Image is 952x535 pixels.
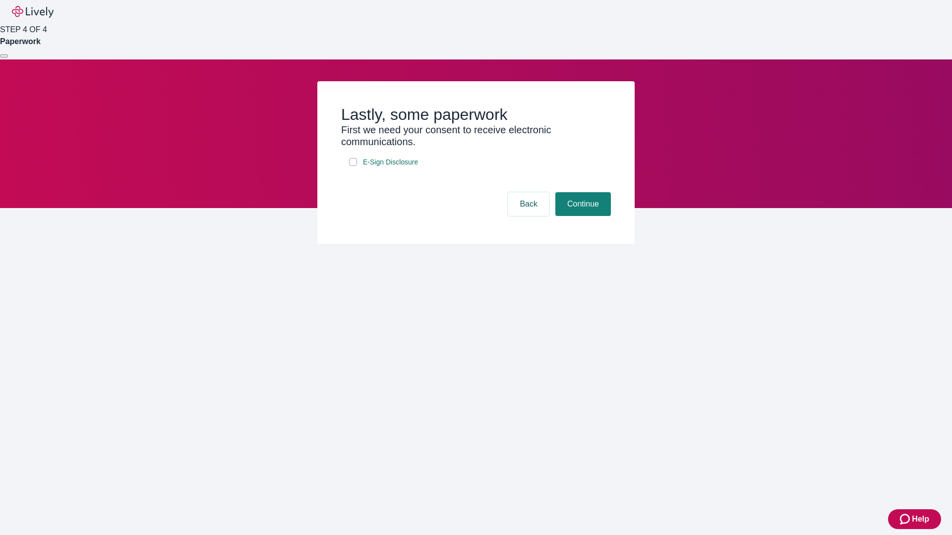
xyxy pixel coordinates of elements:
button: Back [508,192,549,216]
h2: Lastly, some paperwork [341,105,611,124]
button: Continue [555,192,611,216]
h3: First we need your consent to receive electronic communications. [341,124,611,148]
a: e-sign disclosure document [361,156,420,168]
img: Lively [12,6,54,18]
button: Zendesk support iconHelp [888,509,941,529]
span: Help [912,513,929,525]
span: E-Sign Disclosure [363,157,418,167]
svg: Zendesk support icon [900,513,912,525]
